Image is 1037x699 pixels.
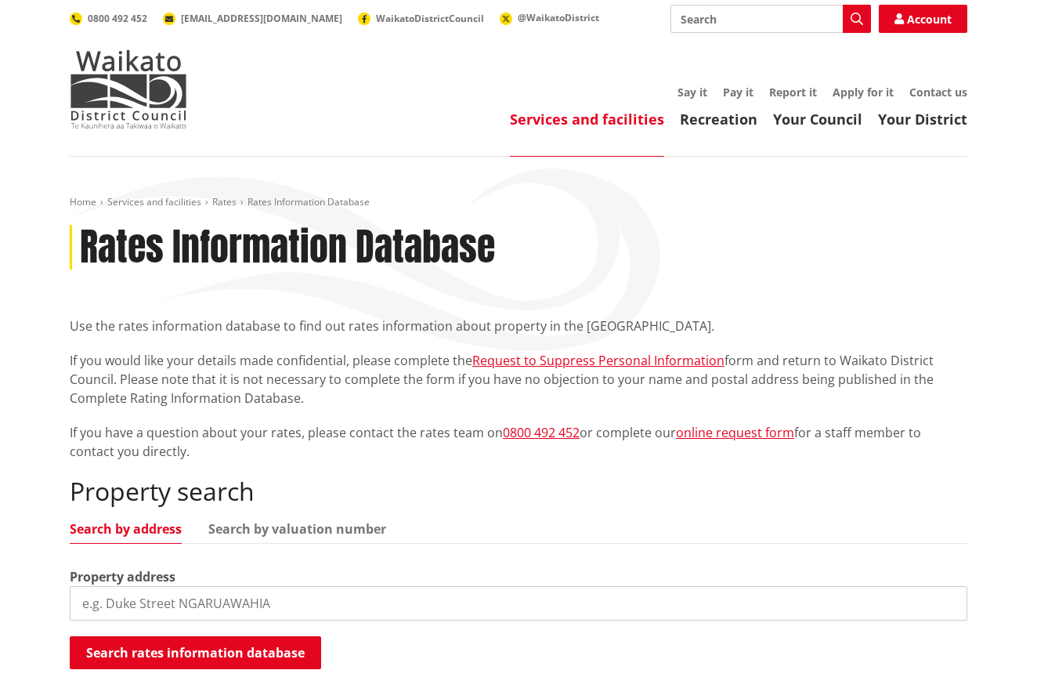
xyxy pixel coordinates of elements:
h2: Property search [70,476,967,506]
a: Apply for it [833,85,894,100]
span: [EMAIL_ADDRESS][DOMAIN_NAME] [181,12,342,25]
input: Search input [670,5,871,33]
span: @WaikatoDistrict [518,11,599,24]
a: Recreation [680,110,757,129]
span: 0800 492 452 [88,12,147,25]
a: Rates [212,195,237,208]
button: Search rates information database [70,636,321,669]
a: Your Council [773,110,862,129]
a: Your District [878,110,967,129]
h1: Rates Information Database [80,225,495,270]
a: online request form [676,424,794,441]
nav: breadcrumb [70,196,967,209]
a: Pay it [723,85,753,100]
a: 0800 492 452 [70,12,147,25]
a: 0800 492 452 [503,424,580,441]
a: Home [70,195,96,208]
p: If you have a question about your rates, please contact the rates team on or complete our for a s... [70,423,967,461]
a: Report it [769,85,817,100]
span: WaikatoDistrictCouncil [376,12,484,25]
span: Rates Information Database [248,195,370,208]
a: WaikatoDistrictCouncil [358,12,484,25]
p: Use the rates information database to find out rates information about property in the [GEOGRAPHI... [70,317,967,335]
a: Account [879,5,967,33]
img: Waikato District Council - Te Kaunihera aa Takiwaa o Waikato [70,50,187,129]
a: Search by address [70,523,182,535]
a: Request to Suppress Personal Information [472,352,724,369]
a: Search by valuation number [208,523,386,535]
a: Say it [677,85,707,100]
a: Services and facilities [510,110,664,129]
label: Property address [70,567,175,586]
input: e.g. Duke Street NGARUAWAHIA [70,586,967,621]
p: If you would like your details made confidential, please complete the form and return to Waikato ... [70,351,967,407]
a: Contact us [909,85,967,100]
a: Services and facilities [107,195,201,208]
a: @WaikatoDistrict [500,11,599,24]
a: [EMAIL_ADDRESS][DOMAIN_NAME] [163,12,342,25]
